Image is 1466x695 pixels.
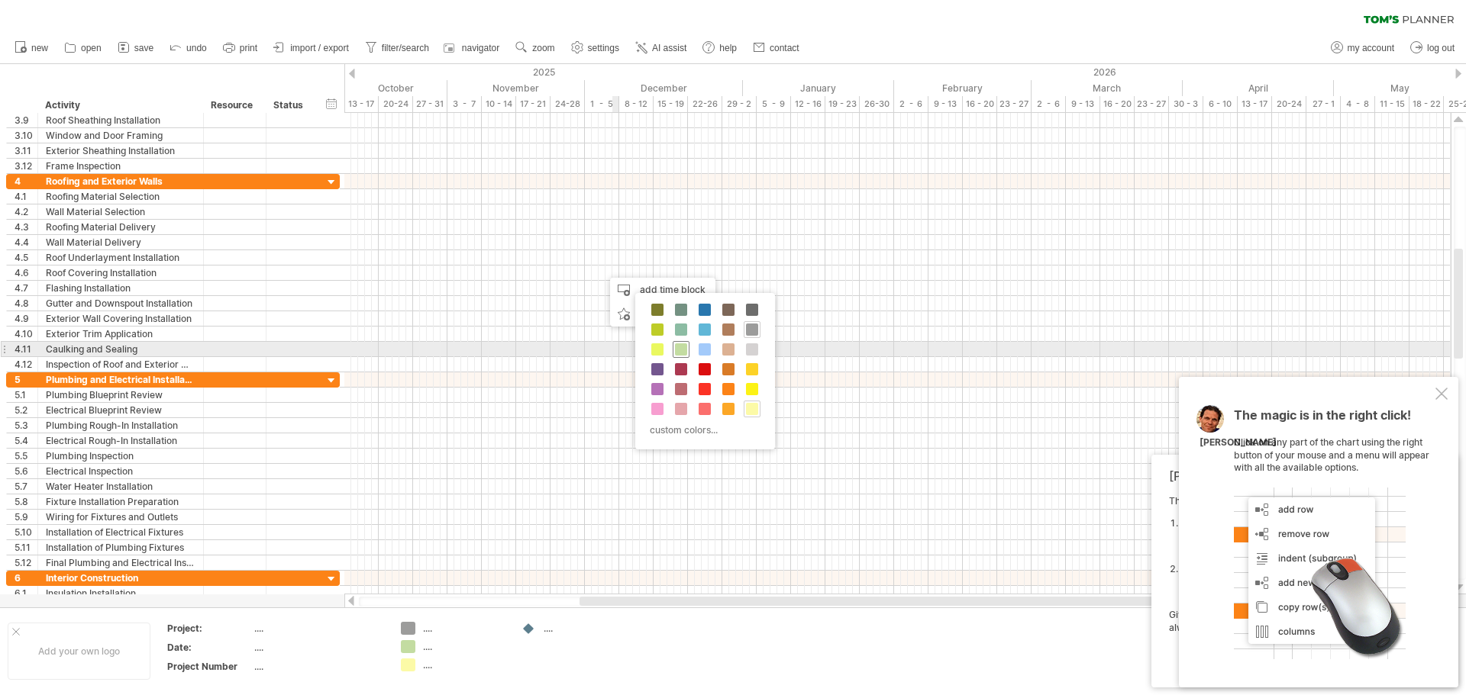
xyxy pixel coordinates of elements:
[31,43,48,53] span: new
[15,571,37,585] div: 6
[652,43,686,53] span: AI assist
[688,96,722,112] div: 22-26
[15,510,37,524] div: 5.9
[46,143,195,158] div: Exterior Sheathing Installation
[15,372,37,387] div: 5
[15,143,37,158] div: 3.11
[15,433,37,448] div: 5.4
[46,250,195,265] div: Roof Underlayment Installation
[46,128,195,143] div: Window and Door Framing
[46,174,195,188] div: Roofing and Exterior Walls
[447,80,585,96] div: November 2025
[770,43,799,53] span: contact
[1100,96,1135,112] div: 16 - 20
[15,464,37,478] div: 5.6
[1234,407,1411,430] span: The magic is in the right click!
[1169,495,1432,674] div: The Tom's AI-assist can help you in two ways: Give it a try! With the undo button in the top tool...
[15,174,37,188] div: 4
[585,80,743,96] div: December 2025
[588,43,619,53] span: settings
[46,388,195,402] div: Plumbing Blueprint Review
[15,189,37,204] div: 4.1
[15,159,37,173] div: 3.12
[757,96,791,112] div: 5 - 9
[15,388,37,402] div: 5.1
[1406,38,1459,58] a: log out
[860,96,894,112] div: 26-30
[46,296,195,310] div: Gutter and Downspout Installation
[1327,38,1399,58] a: my account
[46,204,195,219] div: Wall Material Selection
[46,189,195,204] div: Roofing Material Selection
[11,38,53,58] a: new
[1032,96,1066,112] div: 2 - 6
[270,38,354,58] a: import / export
[482,96,516,112] div: 10 - 14
[791,96,825,112] div: 12 - 16
[15,540,37,555] div: 5.11
[1135,96,1169,112] div: 23 - 27
[15,357,37,372] div: 4.12
[361,38,434,58] a: filter/search
[290,43,349,53] span: import / export
[1272,96,1306,112] div: 20-24
[15,586,37,600] div: 6.1
[382,43,429,53] span: filter/search
[254,622,383,635] div: ....
[45,98,195,113] div: Activity
[512,38,559,58] a: zoom
[211,98,257,113] div: Resource
[1341,96,1375,112] div: 4 - 8
[114,38,158,58] a: save
[544,622,627,635] div: ....
[15,555,37,570] div: 5.12
[825,96,860,112] div: 19 - 23
[516,96,551,112] div: 17 - 21
[619,96,654,112] div: 8 - 12
[46,357,195,372] div: Inspection of Roof and Exterior Walls
[46,265,195,280] div: Roof Covering Installation
[186,43,207,53] span: undo
[15,113,37,127] div: 3.9
[134,43,153,53] span: save
[413,96,447,112] div: 27 - 31
[46,433,195,448] div: Electrical Rough-In Installation
[15,281,37,295] div: 4.7
[46,113,195,127] div: Roof Sheathing Installation
[8,623,150,680] div: Add your own logo
[46,372,195,387] div: Plumbing and Electrical Installation
[749,38,804,58] a: contact
[254,660,383,673] div: ....
[46,281,195,295] div: Flashing Installation
[610,278,715,302] div: add time block
[1066,96,1100,112] div: 9 - 13
[46,342,195,356] div: Caulking and Sealing
[46,449,195,463] div: Plumbing Inspection
[1203,96,1238,112] div: 6 - 10
[1169,468,1432,484] div: [PERSON_NAME]'s AI-assistant
[81,43,102,53] span: open
[289,80,447,96] div: October 2025
[894,80,1032,96] div: February 2026
[631,38,691,58] a: AI assist
[643,420,763,440] div: custom colors...
[15,342,37,356] div: 4.11
[46,403,195,417] div: Electrical Blueprint Review
[379,96,413,112] div: 20-24
[743,80,894,96] div: January 2026
[15,235,37,249] div: 4.4
[15,220,37,234] div: 4.3
[15,128,37,143] div: 3.10
[15,403,37,417] div: 5.2
[1032,80,1183,96] div: March 2026
[423,658,506,671] div: ....
[15,449,37,463] div: 5.5
[15,327,37,341] div: 4.10
[46,510,195,524] div: Wiring for Fixtures and Outlets
[46,464,195,478] div: Electrical Inspection
[273,98,307,113] div: Status
[1409,96,1444,112] div: 18 - 22
[46,571,195,585] div: Interior Construction
[46,311,195,326] div: Exterior Wall Covering Installation
[699,38,741,58] a: help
